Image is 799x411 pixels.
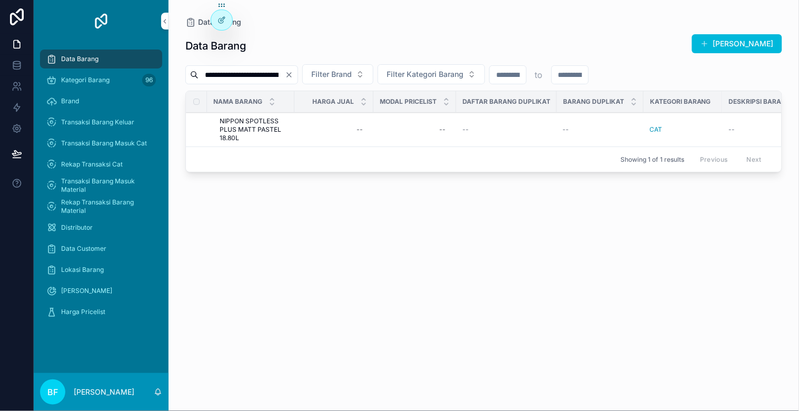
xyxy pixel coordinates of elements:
[462,125,550,134] a: --
[61,55,98,63] span: Data Barang
[439,125,446,134] div: --
[387,69,463,80] span: Filter Kategori Barang
[40,155,162,174] a: Rekap Transaksi Cat
[40,50,162,68] a: Data Barang
[729,125,735,134] span: --
[61,244,106,253] span: Data Customer
[650,125,716,134] a: CAT
[40,92,162,111] a: Brand
[378,64,485,84] button: Select Button
[357,125,363,134] div: --
[462,97,550,106] span: Daftar Barang Duplikat
[535,68,543,81] p: to
[380,121,450,138] a: --
[40,281,162,300] a: [PERSON_NAME]
[563,125,637,134] a: --
[220,117,288,142] a: NIPPON SPOTLESS PLUS MATT PASTEL 18.80L
[301,121,367,138] a: --
[61,223,93,232] span: Distributor
[650,97,711,106] span: Kategori Barang
[198,17,241,27] span: Data Barang
[40,113,162,132] a: Transaksi Barang Keluar
[61,160,123,169] span: Rekap Transaksi Cat
[61,177,152,194] span: Transaksi Barang Masuk Material
[61,308,105,316] span: Harga Pricelist
[650,125,663,134] a: CAT
[40,197,162,216] a: Rekap Transaksi Barang Material
[380,97,437,106] span: Modal Pricelist
[312,97,354,106] span: Harga Jual
[285,71,298,79] button: Clear
[185,17,241,27] a: Data Barang
[40,71,162,90] a: Kategori Barang96
[61,198,152,215] span: Rekap Transaksi Barang Material
[462,125,469,134] span: --
[34,42,169,335] div: scrollable content
[61,139,147,148] span: Transaksi Barang Masuk Cat
[40,134,162,153] a: Transaksi Barang Masuk Cat
[47,386,58,398] span: BF
[142,74,156,86] div: 96
[61,287,112,295] span: [PERSON_NAME]
[302,64,373,84] button: Select Button
[61,118,134,126] span: Transaksi Barang Keluar
[40,176,162,195] a: Transaksi Barang Masuk Material
[40,239,162,258] a: Data Customer
[692,34,782,53] button: [PERSON_NAME]
[213,97,262,106] span: Nama Barang
[563,97,624,106] span: Barang Duplikat
[185,38,246,53] h1: Data Barang
[620,155,684,164] span: Showing 1 of 1 results
[74,387,134,397] p: [PERSON_NAME]
[40,218,162,237] a: Distributor
[311,69,352,80] span: Filter Brand
[563,125,569,134] span: --
[61,97,79,105] span: Brand
[93,13,110,30] img: App logo
[729,97,791,106] span: Deskripsi Barang
[40,260,162,279] a: Lokasi Barang
[61,266,104,274] span: Lokasi Barang
[40,302,162,321] a: Harga Pricelist
[61,76,110,84] span: Kategori Barang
